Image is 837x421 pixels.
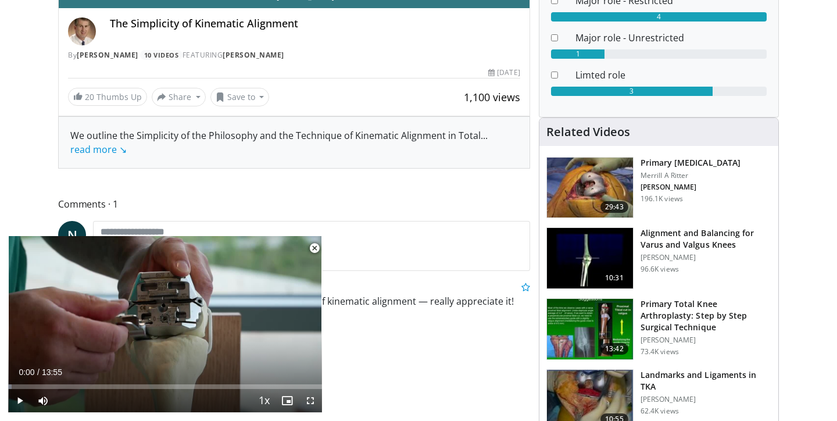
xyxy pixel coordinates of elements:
span: Comments 1 [58,197,530,212]
a: N [58,221,86,249]
span: 10:31 [600,272,628,284]
p: [PERSON_NAME] [641,336,771,345]
h4: Related Videos [546,125,630,139]
a: [PERSON_NAME] [223,50,284,60]
div: We outline the Simplicity of the Philosophy and the Technique of Kinematic Alignment in Total [70,129,518,156]
p: 73.4K views [641,347,679,356]
div: 3 [551,87,713,96]
p: Merrill A Ritter [641,171,741,180]
span: 0:00 [19,368,34,377]
video-js: Video Player [8,236,322,413]
img: 38523_0000_3.png.150x105_q85_crop-smart_upscale.jpg [547,228,633,288]
button: Save to [210,88,270,106]
a: 13:42 Primary Total Knee Arthroplasty: Step by Step Surgical Technique [PERSON_NAME] 73.4K views [546,298,771,360]
h4: The Simplicity of Kinematic Alignment [110,17,520,30]
a: read more ↘ [70,143,127,156]
img: 297061_3.png.150x105_q85_crop-smart_upscale.jpg [547,158,633,218]
button: Enable picture-in-picture mode [276,389,299,412]
a: 10 Videos [140,50,183,60]
img: oa8B-rsjN5HfbTbX5hMDoxOjB1O5lLKx_1.150x105_q85_crop-smart_upscale.jpg [547,299,633,359]
dd: Limted role [567,68,775,82]
span: 13:55 [42,368,62,377]
div: Progress Bar [8,384,322,389]
h3: Primary [MEDICAL_DATA] [641,157,741,169]
dd: Major role - Unrestricted [567,31,775,45]
span: 1,100 views [464,90,520,104]
a: 10:31 Alignment and Balancing for Varus and Valgus Knees [PERSON_NAME] 96.6K views [546,227,771,289]
p: [PERSON_NAME] [641,395,771,404]
p: [PERSON_NAME] [641,253,771,262]
div: 4 [551,12,767,22]
p: 196.1K views [641,194,683,204]
button: Close [303,236,326,261]
a: [PERSON_NAME] [77,50,138,60]
a: 20 Thumbs Up [68,88,147,106]
button: Share [152,88,206,106]
a: 29:43 Primary [MEDICAL_DATA] Merrill A Ritter [PERSON_NAME] 196.1K views [546,157,771,219]
button: Mute [31,389,55,412]
h3: Landmarks and Ligaments in TKA [641,369,771,393]
span: / [37,368,40,377]
h3: Alignment and Balancing for Varus and Valgus Knees [641,227,771,251]
p: 62.4K views [641,406,679,416]
span: 13:42 [600,343,628,355]
span: ... [70,129,488,156]
span: 20 [85,91,94,102]
button: Play [8,389,31,412]
p: [PERSON_NAME] [641,183,741,192]
h3: Primary Total Knee Arthroplasty: Step by Step Surgical Technique [641,298,771,333]
span: 29:43 [600,201,628,213]
p: 96.6K views [641,265,679,274]
button: Playback Rate [252,389,276,412]
div: By FEATURING [68,50,520,60]
div: [DATE] [488,67,520,78]
button: Fullscreen [299,389,322,412]
img: Avatar [68,17,96,45]
div: 1 [551,49,605,59]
